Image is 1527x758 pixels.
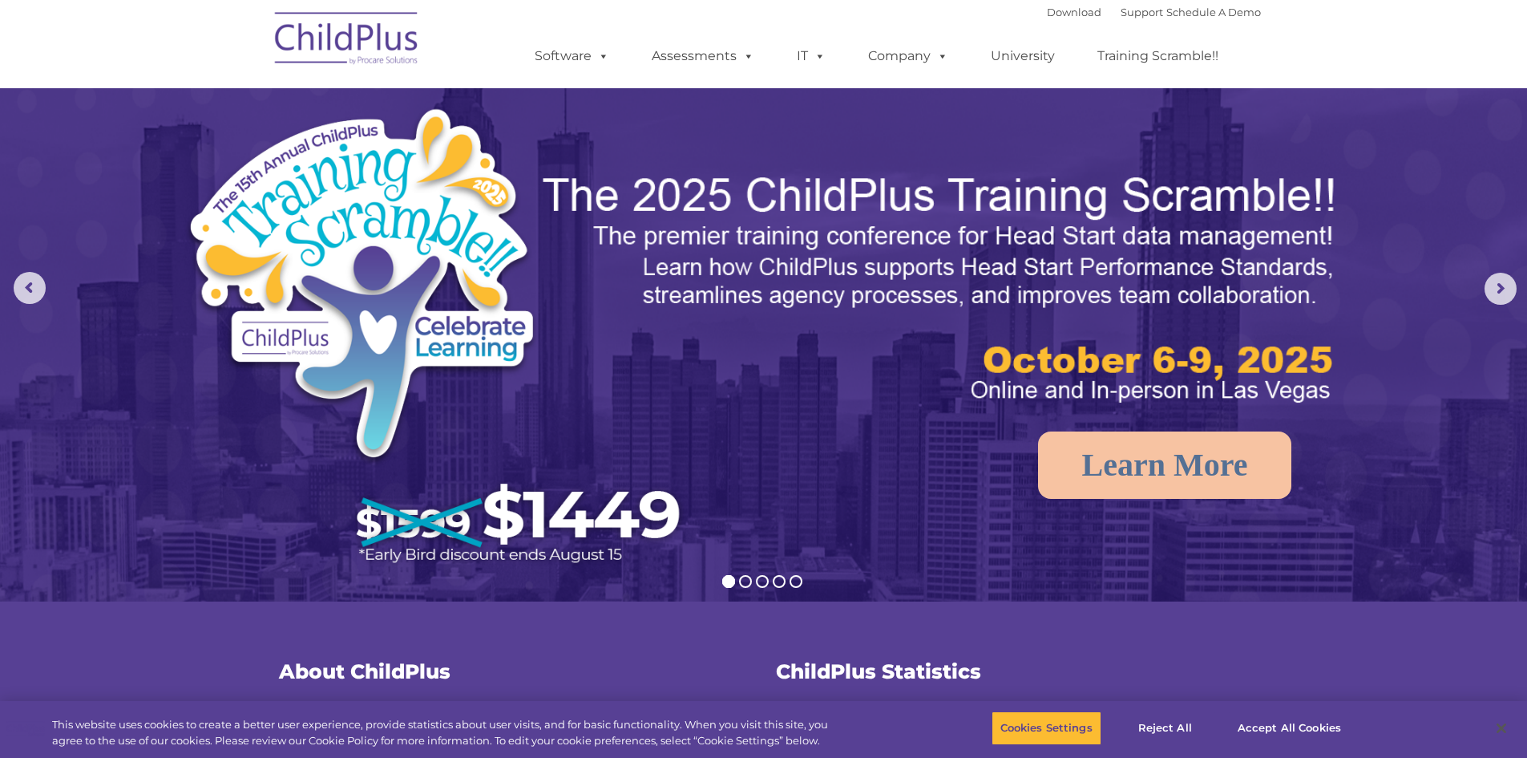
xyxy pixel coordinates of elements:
span: About ChildPlus [279,659,450,683]
a: IT [781,40,842,72]
button: Cookies Settings [992,711,1101,745]
button: Reject All [1115,711,1215,745]
a: University [975,40,1071,72]
a: Support [1121,6,1163,18]
div: This website uses cookies to create a better user experience, provide statistics about user visit... [52,717,840,748]
a: Company [852,40,964,72]
a: Download [1047,6,1101,18]
a: Learn More [1038,432,1292,499]
span: ChildPlus Statistics [776,659,981,683]
font: | [1047,6,1261,18]
a: Schedule A Demo [1166,6,1261,18]
a: Training Scramble!! [1081,40,1234,72]
button: Accept All Cookies [1229,711,1350,745]
button: Close [1484,711,1519,746]
a: Assessments [636,40,770,72]
img: ChildPlus by Procare Solutions [267,1,427,81]
a: Software [519,40,625,72]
